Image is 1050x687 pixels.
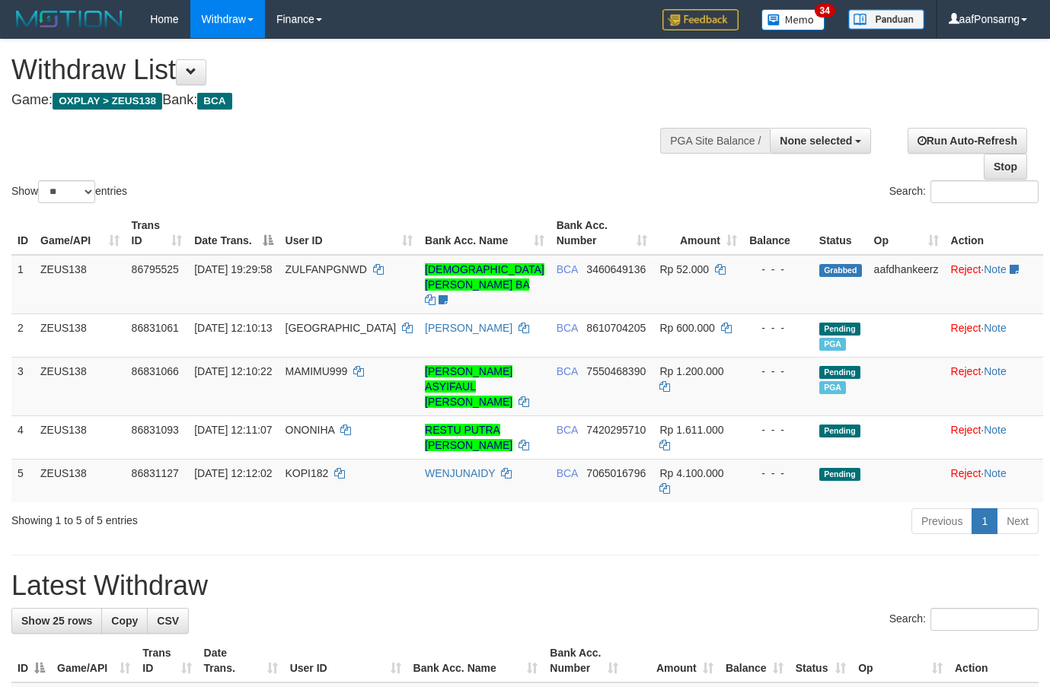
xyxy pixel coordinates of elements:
[815,4,835,17] span: 34
[11,8,127,30] img: MOTION_logo.png
[819,338,846,351] span: Marked by aafnoeunsreypich
[819,468,860,481] span: Pending
[286,322,397,334] span: [GEOGRAPHIC_DATA]
[586,424,646,436] span: Copy 7420295710 to clipboard
[132,467,179,479] span: 86831127
[945,459,1043,502] td: ·
[653,212,742,255] th: Amount: activate to sort column ascending
[659,322,714,334] span: Rp 600.000
[586,263,646,275] span: Copy 3460649136 to clipboard
[11,313,34,357] td: 2
[286,424,335,436] span: ONONIHA
[194,467,272,479] span: [DATE] 12:12:02
[770,128,871,154] button: None selected
[743,212,813,255] th: Balance
[11,212,34,255] th: ID
[11,571,1039,601] h1: Latest Withdraw
[132,322,179,334] span: 86831061
[38,180,95,203] select: Showentries
[101,608,148,634] a: Copy
[286,467,329,479] span: KOPI182
[790,639,853,682] th: Status: activate to sort column ascending
[868,212,945,255] th: Op: activate to sort column ascending
[407,639,544,682] th: Bank Acc. Name: activate to sort column ascending
[557,365,578,377] span: BCA
[819,425,860,437] span: Pending
[749,320,807,336] div: - - -
[53,93,162,110] span: OXPLAY > ZEUS138
[279,212,420,255] th: User ID: activate to sort column ascending
[997,508,1039,534] a: Next
[425,424,512,451] a: RESTU PUTRA [PERSON_NAME]
[194,322,272,334] span: [DATE] 12:10:13
[286,263,367,275] span: ZULFANPGNWD
[111,615,138,627] span: Copy
[34,313,126,357] td: ZEUS138
[624,639,719,682] th: Amount: activate to sort column ascending
[419,212,551,255] th: Bank Acc. Name: activate to sort column ascending
[659,467,723,479] span: Rp 4.100.000
[425,322,512,334] a: [PERSON_NAME]
[889,608,1039,631] label: Search:
[945,313,1043,357] td: ·
[945,212,1043,255] th: Action
[551,212,654,255] th: Bank Acc. Number: activate to sort column ascending
[868,255,945,314] td: aafdhankeerz
[780,135,852,147] span: None selected
[34,459,126,502] td: ZEUS138
[951,322,981,334] a: Reject
[848,9,924,30] img: panduan.png
[11,608,102,634] a: Show 25 rows
[586,322,646,334] span: Copy 8610704205 to clipboard
[930,180,1039,203] input: Search:
[51,639,136,682] th: Game/API: activate to sort column ascending
[662,9,739,30] img: Feedback.jpg
[720,639,790,682] th: Balance: activate to sort column ascending
[425,365,512,408] a: [PERSON_NAME] ASYIFAUL [PERSON_NAME]
[194,365,272,377] span: [DATE] 12:10:22
[34,415,126,459] td: ZEUS138
[34,255,126,314] td: ZEUS138
[557,424,578,436] span: BCA
[659,365,723,377] span: Rp 1.200.000
[11,357,34,415] td: 3
[749,466,807,481] div: - - -
[284,639,407,682] th: User ID: activate to sort column ascending
[984,424,1007,436] a: Note
[813,212,868,255] th: Status
[188,212,279,255] th: Date Trans.: activate to sort column descending
[660,128,770,154] div: PGA Site Balance /
[951,467,981,479] a: Reject
[425,467,495,479] a: WENJUNAIDY
[11,55,685,85] h1: Withdraw List
[136,639,197,682] th: Trans ID: activate to sort column ascending
[21,615,92,627] span: Show 25 rows
[984,263,1007,275] a: Note
[194,263,272,275] span: [DATE] 19:29:58
[11,459,34,502] td: 5
[34,357,126,415] td: ZEUS138
[984,154,1027,180] a: Stop
[972,508,997,534] a: 1
[11,180,127,203] label: Show entries
[586,365,646,377] span: Copy 7550468390 to clipboard
[945,357,1043,415] td: ·
[819,264,862,277] span: Grabbed
[197,93,231,110] span: BCA
[557,467,578,479] span: BCA
[157,615,179,627] span: CSV
[951,424,981,436] a: Reject
[908,128,1027,154] a: Run Auto-Refresh
[586,467,646,479] span: Copy 7065016796 to clipboard
[951,365,981,377] a: Reject
[132,365,179,377] span: 86831066
[951,263,981,275] a: Reject
[194,424,272,436] span: [DATE] 12:11:07
[544,639,624,682] th: Bank Acc. Number: activate to sort column ascending
[11,507,426,528] div: Showing 1 to 5 of 5 entries
[819,381,846,394] span: Marked by aafnoeunsreypich
[132,263,179,275] span: 86795525
[949,639,1039,682] th: Action
[930,608,1039,631] input: Search:
[945,255,1043,314] td: ·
